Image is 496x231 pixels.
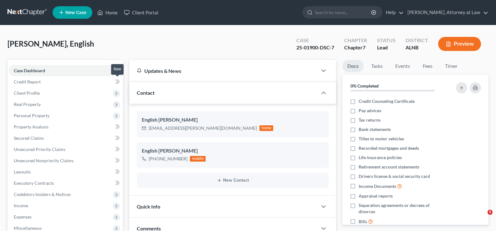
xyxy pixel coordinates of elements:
span: Retirement account statements [359,164,419,170]
span: [PERSON_NAME], English [8,39,94,48]
span: Appraisal reports [359,193,393,199]
span: Unsecured Nonpriority Claims [14,158,74,163]
span: Income Documents [359,183,396,189]
div: English [PERSON_NAME] [142,116,324,124]
span: Contact [137,90,155,96]
a: Events [390,60,415,72]
span: Expenses [14,214,32,219]
span: Case Dashboard [14,68,45,73]
a: Home [94,7,121,18]
div: ALNB [406,44,428,51]
span: Credit Report [14,79,41,84]
a: Timer [440,60,463,72]
span: Life insurance policies [359,154,402,161]
span: Miscellaneous [14,225,42,231]
span: Separation agreements or decrees of divorces [359,202,447,215]
span: New Case [65,10,86,15]
a: Client Portal [121,7,161,18]
a: Secured Claims [9,133,123,144]
span: Drivers license & social security card [359,173,430,179]
iframe: Intercom live chat [475,210,490,225]
span: Credit Counseling Certificate [359,98,415,104]
div: Updates & News [137,68,310,74]
button: Preview [438,37,481,51]
div: [EMAIL_ADDRESS][PERSON_NAME][DOMAIN_NAME] [149,125,257,131]
div: [PHONE_NUMBER] [149,156,187,162]
span: Bills [359,218,367,225]
a: Lawsuits [9,166,123,178]
div: Chapter [344,37,367,44]
span: Pay advices [359,108,381,114]
div: Lead [377,44,396,51]
span: Executory Contracts [14,180,54,186]
div: Chapter [344,44,367,51]
div: New [111,64,124,74]
span: Codebtors Insiders & Notices [14,192,71,197]
span: 5 [488,210,493,215]
span: Personal Property [14,113,49,118]
a: Unsecured Nonpriority Claims [9,155,123,166]
span: Recorded mortgages and deeds [359,145,419,151]
a: Fees [417,60,437,72]
div: Case [296,37,334,44]
a: Tasks [366,60,388,72]
strong: 0% Completed [350,83,379,88]
a: Unsecured Priority Claims [9,144,123,155]
span: Property Analysis [14,124,49,129]
span: Secured Claims [14,135,44,141]
a: Property Analysis [9,121,123,133]
button: New Contact [142,178,324,183]
span: Client Profile [14,90,40,96]
span: Real Property [14,102,41,107]
div: home [259,125,273,131]
span: Lawsuits [14,169,31,174]
a: Help [383,7,404,18]
span: Quick Info [137,203,160,209]
span: Tax returns [359,117,381,123]
div: Status [377,37,396,44]
a: [PERSON_NAME], Attorney at Law [404,7,488,18]
a: Executory Contracts [9,178,123,189]
span: Unsecured Priority Claims [14,147,65,152]
span: Bank statements [359,126,391,133]
span: Income [14,203,28,208]
div: District [406,37,428,44]
div: English [PERSON_NAME] [142,147,324,155]
span: 7 [363,44,366,50]
a: Credit Report [9,76,123,88]
a: Case Dashboard [9,65,123,76]
a: Docs [342,60,364,72]
span: Titles to motor vehicles [359,136,404,142]
div: mobile [190,156,206,162]
input: Search by name... [315,7,372,18]
div: 25-01900-DSC-7 [296,44,334,51]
